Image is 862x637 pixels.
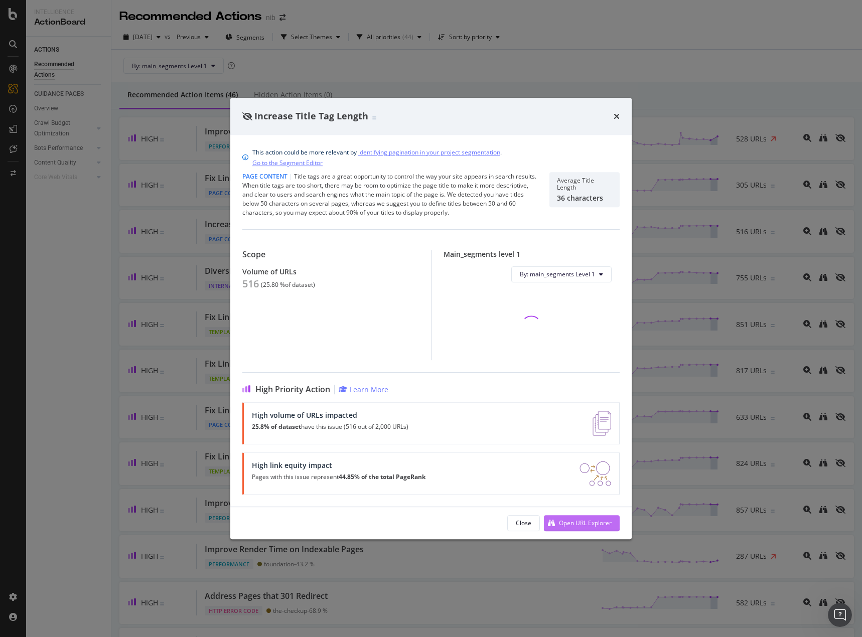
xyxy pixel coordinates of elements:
[230,98,632,539] div: modal
[557,194,612,202] div: 36 characters
[252,461,425,469] div: High link equity impact
[507,515,540,531] button: Close
[242,278,259,290] div: 516
[242,267,419,276] div: Volume of URLs
[252,147,502,168] div: This action could be more relevant by .
[520,270,595,278] span: By: main_segments Level 1
[252,423,408,430] p: have this issue (516 out of 2,000 URLs)
[516,519,531,527] div: Close
[580,461,611,486] img: DDxVyA23.png
[252,411,408,419] div: High volume of URLs impacted
[252,157,323,168] a: Go to the Segment Editor
[242,172,537,217] div: Title tags are a great opportunity to control the way your site appears in search results. When t...
[350,385,388,394] div: Learn More
[289,172,293,181] span: |
[242,112,252,120] div: eye-slash
[252,422,301,431] strong: 25.8% of dataset
[593,411,611,436] img: e5DMFwAAAABJRU5ErkJggg==
[242,250,419,259] div: Scope
[339,385,388,394] a: Learn More
[444,250,620,258] div: Main_segments level 1
[511,266,612,282] button: By: main_segments Level 1
[255,385,330,394] span: High Priority Action
[614,110,620,123] div: times
[339,472,425,481] strong: 44.85% of the total PageRank
[252,473,425,481] p: Pages with this issue represent
[828,603,852,627] iframe: Intercom live chat
[557,177,612,191] div: Average Title Length
[254,110,368,122] span: Increase Title Tag Length
[242,147,620,168] div: info banner
[261,281,315,288] div: ( 25.80 % of dataset )
[372,116,376,119] img: Equal
[544,515,620,531] button: Open URL Explorer
[358,147,500,157] a: identifying pagination in your project segmentation
[242,172,288,181] span: Page Content
[559,519,612,527] div: Open URL Explorer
